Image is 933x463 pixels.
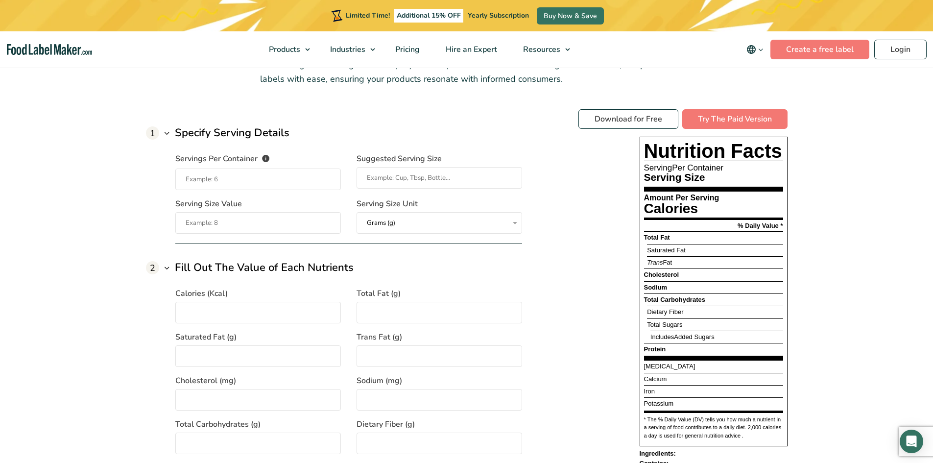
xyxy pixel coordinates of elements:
[392,44,421,55] span: Pricing
[175,331,237,343] span: Saturated Fat (g)
[357,375,402,387] span: Sodium (mg)
[175,125,289,141] h3: Specify Serving Details
[644,163,672,172] span: Serving
[357,331,402,343] span: Trans Fat (g)
[175,288,228,299] span: Calories (Kcal)
[317,31,380,68] a: Industries
[644,388,655,395] p: Iron
[647,259,663,266] span: Trans
[256,31,315,68] a: Products
[357,167,522,189] input: Example: Cup, Tbsp, Bottle...
[647,259,672,266] p: Fat
[537,7,604,24] a: Buy Now & Save
[175,212,341,234] input: Example: 8
[900,430,923,453] div: Open Intercom Messenger
[260,58,673,86] p: Introducing a tool designed to simplify the complexities of nutrition labeling. Craft accurate, c...
[146,126,159,140] span: 1
[175,198,242,210] span: Serving Size Value
[468,11,529,20] span: Yearly Subscription
[394,9,463,23] span: Additional 15% OFF
[146,261,159,274] span: 2
[644,194,719,202] p: Amount Per Serving
[640,450,676,457] strong: Ingredients:
[682,109,788,129] a: Try The Paid Version
[510,31,575,68] a: Resources
[357,288,401,299] span: Total Fat (g)
[644,202,719,216] p: Calories
[738,222,783,229] p: % Daily Value *
[874,40,927,59] a: Login
[644,296,705,303] span: Total Carbohydrates
[644,164,783,172] p: Per Container
[383,31,431,68] a: Pricing
[647,321,682,328] p: Total Sugars
[346,11,390,20] span: Limited Time!
[433,31,508,68] a: Hire an Expert
[644,172,707,182] p: Serving Size
[175,153,258,166] span: Servings Per Container
[644,363,695,370] p: [MEDICAL_DATA]
[327,44,366,55] span: Industries
[647,246,686,254] span: Saturated Fat
[644,376,667,383] p: Calcium
[175,375,236,387] span: Cholesterol (mg)
[644,400,674,407] p: Potassium
[644,271,679,278] p: Cholesterol
[644,345,666,353] strong: Protein
[578,109,678,129] a: Download for Free
[175,169,341,190] input: Example: 6
[644,141,783,161] p: Nutrition Facts
[644,415,783,440] p: * The % Daily Value (DV) tells you how much a nutrient in a serving of food contributes to a dail...
[650,334,715,341] p: Includes Added Sugars
[357,418,415,430] span: Dietary Fiber (g)
[644,234,670,241] strong: Total Fat
[520,44,561,55] span: Resources
[357,153,442,165] span: Suggested Serving Size
[357,198,418,210] span: Serving Size Unit
[175,418,261,430] span: Total Carbohydrates (g)
[443,44,498,55] span: Hire an Expert
[770,40,869,59] a: Create a free label
[647,309,683,316] p: Dietary Fiber
[175,260,354,276] h3: Fill Out The Value of Each Nutrients
[266,44,301,55] span: Products
[644,284,668,291] p: Sodium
